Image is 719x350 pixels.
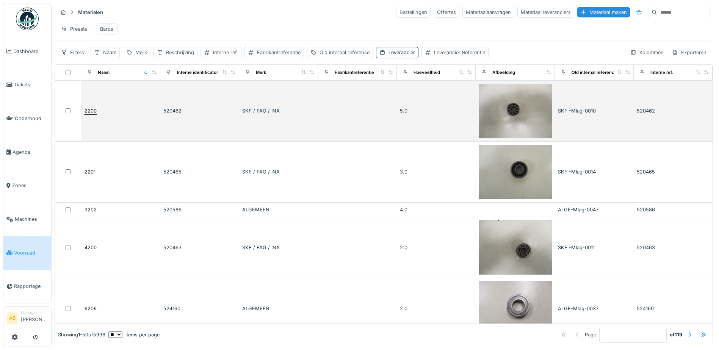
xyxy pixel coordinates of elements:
div: SKF -Mlag-0010 [558,107,631,114]
span: Voorraad [14,249,48,256]
div: ALGE-Mlag-0037 [558,305,631,312]
div: 2200 [85,107,97,114]
a: Rapportage [3,270,51,303]
span: Onderhoud [15,115,48,122]
div: Offertes [434,7,459,18]
img: 2200 [479,84,551,138]
div: 3202 [85,206,97,213]
a: AB Manager[PERSON_NAME] [6,310,48,328]
a: Agenda [3,135,51,169]
img: 2201 [479,145,551,199]
div: SKF / FAG / INA [242,244,315,251]
div: ALGEMEEN [242,206,315,213]
div: items per page [108,331,160,338]
a: Dashboard [3,34,51,68]
div: Afbeelding [492,69,515,76]
div: Old internal reference [572,69,617,76]
div: Interne identificator [177,69,218,76]
div: 6206 [85,305,97,312]
li: [PERSON_NAME] [21,310,48,326]
div: SKF / FAG / INA [242,168,315,175]
li: AB [6,312,18,324]
div: Bardai [100,25,114,33]
div: Leverancier Referentie [434,49,485,56]
div: 520463 [637,244,710,251]
div: Presets [58,23,91,34]
div: Hoeveelheid [414,69,440,76]
img: 6206 [479,281,551,336]
div: 2201 [85,168,96,175]
div: 524160 [637,305,710,312]
div: SKF -Mlag-0014 [558,168,631,175]
div: Merk [135,49,147,56]
div: Fabrikantreferentie [257,49,301,56]
div: Naam [98,69,110,76]
div: 520462 [163,107,236,114]
div: Interne ref. [213,49,238,56]
div: 2.0 [400,305,473,312]
span: Rapportage [14,283,48,290]
span: Tickets [14,81,48,88]
div: ALGE-Mlag-0047 [558,206,631,213]
div: Old internal reference [320,49,370,56]
div: Filters [58,47,88,58]
div: Beschrijving [166,49,194,56]
div: Materiaal leveranciers [517,7,574,18]
div: Bestellingen [396,7,431,18]
div: Manager [21,310,48,316]
div: 4200 [85,244,97,251]
span: Dashboard [13,48,48,55]
div: 520586 [163,206,236,213]
div: 520465 [637,168,710,175]
div: Exporteren [669,47,710,58]
strong: of 119 [670,331,682,338]
div: Leverancier [388,49,415,56]
div: Interne ref. [650,69,673,76]
div: 4.0 [400,206,473,213]
div: Naam [103,49,116,56]
a: Machines [3,202,51,236]
a: Onderhoud [3,102,51,135]
div: Showing 1 - 50 of 5938 [58,331,105,338]
div: 3.0 [400,168,473,175]
a: Voorraad [3,236,51,270]
img: 4200 [479,220,551,275]
span: Machines [15,216,48,223]
span: Agenda [13,148,48,156]
div: Kolommen [627,47,667,58]
div: 520465 [163,168,236,175]
a: Tickets [3,68,51,102]
div: 2.0 [400,244,473,251]
span: Zones [12,182,48,189]
div: Materiaal maken [577,7,630,17]
div: Merk [256,69,266,76]
a: Zones [3,169,51,203]
div: 5.0 [400,107,473,114]
div: 520586 [637,206,710,213]
div: 520462 [637,107,710,114]
div: ALGEMEEN [242,305,315,312]
div: Page [585,331,596,338]
div: 524160 [163,305,236,312]
div: Fabrikantreferentie [335,69,374,76]
div: 520463 [163,244,236,251]
img: Badge_color-CXgf-gQk.svg [16,8,39,30]
strong: Materialen [75,9,106,16]
div: Materiaalaanvragen [462,7,514,18]
div: SKF / FAG / INA [242,107,315,114]
div: SKF -Mlag-0011 [558,244,631,251]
